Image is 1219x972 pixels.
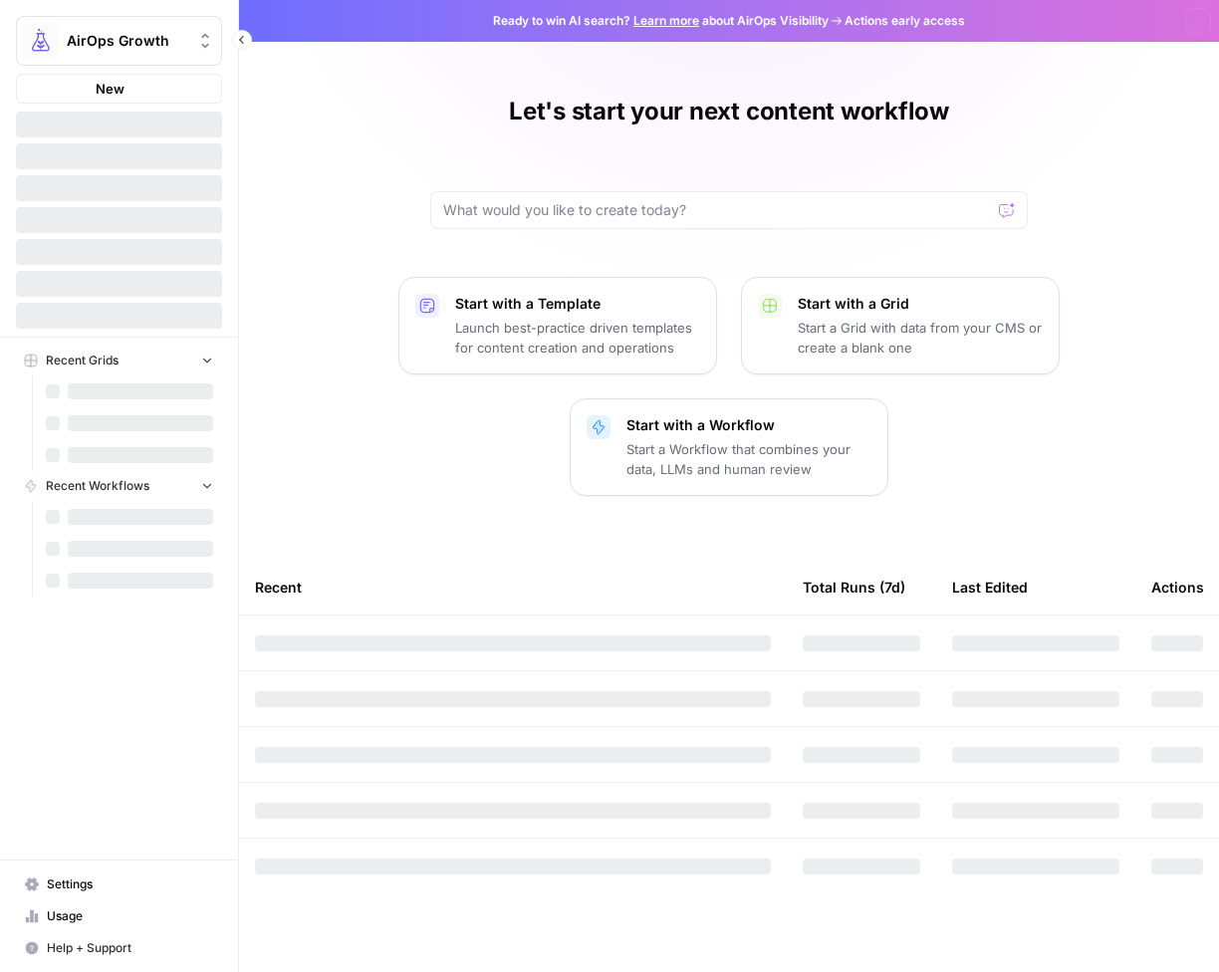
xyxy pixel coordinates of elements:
[46,352,119,369] span: Recent Grids
[16,471,222,501] button: Recent Workflows
[626,415,871,435] p: Start with a Workflow
[96,79,124,99] span: New
[16,346,222,375] button: Recent Grids
[741,277,1060,374] button: Start with a GridStart a Grid with data from your CMS or create a blank one
[398,277,717,374] button: Start with a TemplateLaunch best-practice driven templates for content creation and operations
[47,875,213,893] span: Settings
[509,96,949,127] h1: Let's start your next content workflow
[23,23,59,59] img: AirOps Growth Logo
[798,294,1043,314] p: Start with a Grid
[633,13,699,28] a: Learn more
[16,74,222,104] button: New
[16,16,222,66] button: Workspace: AirOps Growth
[455,318,700,358] p: Launch best-practice driven templates for content creation and operations
[47,907,213,925] span: Usage
[1151,560,1204,614] div: Actions
[67,31,187,51] span: AirOps Growth
[16,868,222,900] a: Settings
[845,12,965,30] span: Actions early access
[455,294,700,314] p: Start with a Template
[626,439,871,479] p: Start a Workflow that combines your data, LLMs and human review
[255,560,771,614] div: Recent
[952,560,1028,614] div: Last Edited
[47,939,213,957] span: Help + Support
[16,900,222,932] a: Usage
[493,12,829,30] span: Ready to win AI search? about AirOps Visibility
[570,398,888,496] button: Start with a WorkflowStart a Workflow that combines your data, LLMs and human review
[443,200,991,220] input: What would you like to create today?
[16,932,222,964] button: Help + Support
[46,477,149,495] span: Recent Workflows
[798,318,1043,358] p: Start a Grid with data from your CMS or create a blank one
[803,560,905,614] div: Total Runs (7d)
